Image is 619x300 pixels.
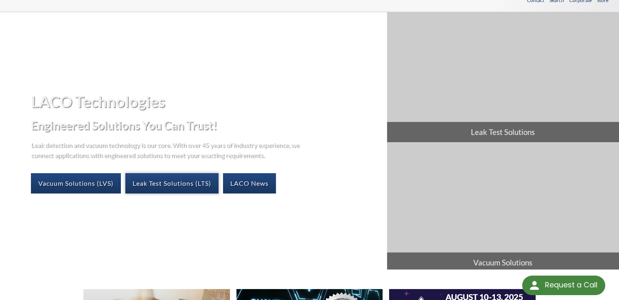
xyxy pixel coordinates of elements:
div: Request a Call [545,276,597,294]
h2: Engineered Solutions You Can Trust! [31,118,381,133]
a: Vacuum Solutions [387,143,619,273]
a: Vacuum Solutions (LVS) [31,173,121,193]
span: Leak Test Solutions [387,122,619,142]
div: Request a Call [522,276,605,295]
a: LACO News [223,173,276,193]
a: Leak Test Solutions (LTS) [125,173,219,193]
p: Leak detection and vacuum technology is our core. With over 45 years of industry experience, we c... [31,139,304,160]
img: round button [528,279,541,292]
h1: LACO Technologies [31,91,381,111]
a: Leak Test Solutions [387,12,619,142]
span: Vacuum Solutions [387,252,619,273]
